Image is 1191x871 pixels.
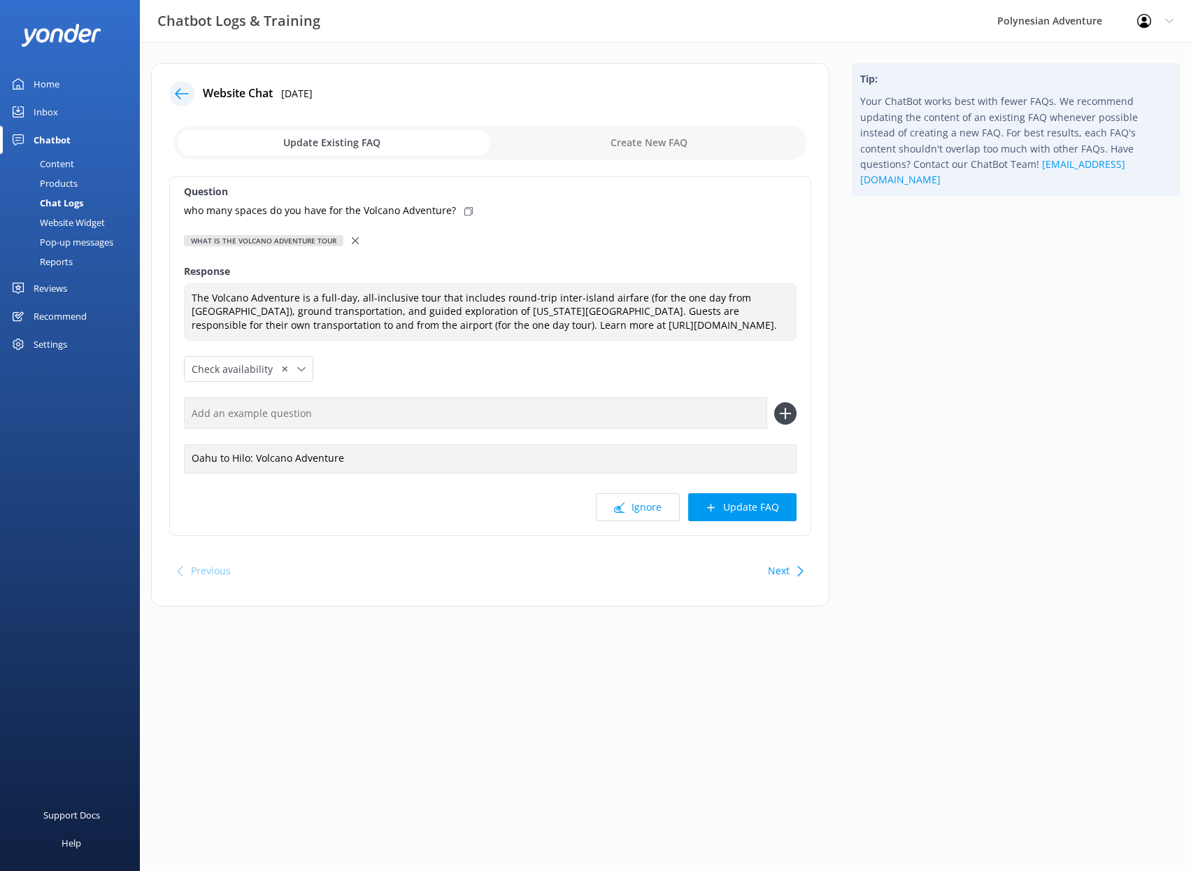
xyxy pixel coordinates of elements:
div: Inbox [34,98,58,126]
span: Check availability [192,362,281,377]
div: Recommend [34,302,87,330]
div: Help [62,829,81,857]
label: Response [184,264,797,279]
h4: Tip: [860,71,1171,87]
a: Website Widget [8,213,140,232]
div: Website Widget [8,213,105,232]
p: [DATE] [281,86,313,101]
div: Content [8,154,74,174]
input: Add an example question [184,397,767,429]
img: yonder-white-logo.png [21,24,101,47]
a: Reports [8,252,140,271]
button: Next [768,557,790,585]
div: Oahu to Hilo: Volcano Adventure [184,444,797,474]
textarea: The Volcano Adventure is a full-day, all-inclusive tour that includes round-trip inter-island air... [184,283,797,341]
div: Pop-up messages [8,232,113,252]
div: Reports [8,252,73,271]
a: Products [8,174,140,193]
div: Support Docs [43,801,100,829]
div: Chat Logs [8,193,83,213]
a: Content [8,154,140,174]
div: What is the Volcano Adventure Tour [184,235,343,246]
p: who many spaces do you have for the Volcano Adventure? [184,203,456,218]
h3: Chatbot Logs & Training [157,10,320,32]
h4: Website Chat [203,85,273,103]
button: Update FAQ [688,493,797,521]
div: Settings [34,330,67,358]
div: Home [34,70,59,98]
div: Reviews [34,274,67,302]
a: Pop-up messages [8,232,140,252]
label: Question [184,184,797,199]
div: Chatbot [34,126,71,154]
div: Products [8,174,78,193]
span: ✕ [281,362,288,376]
p: Your ChatBot works best with fewer FAQs. We recommend updating the content of an existing FAQ whe... [860,94,1171,187]
a: Chat Logs [8,193,140,213]
button: Ignore [596,493,680,521]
